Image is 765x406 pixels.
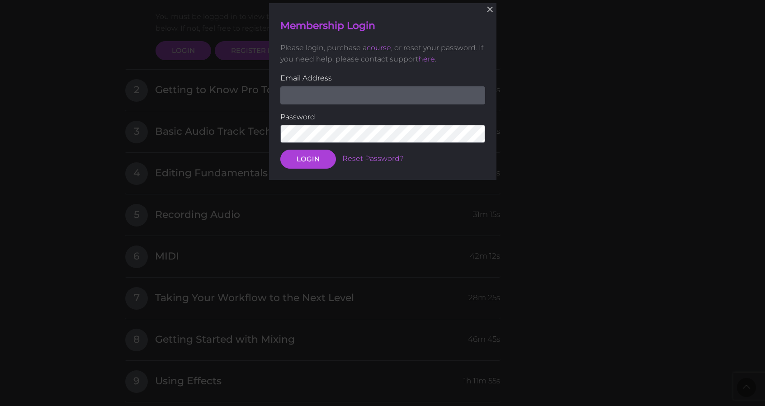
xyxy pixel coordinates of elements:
p: Please login, purchase a , or reset your password. If you need help, please contact support . [280,42,485,65]
button: LOGIN [280,150,336,169]
a: Reset Password? [342,155,404,163]
label: Email Address [280,72,485,84]
a: here [418,55,435,64]
label: Password [280,111,485,123]
a: course [367,43,391,52]
h4: Membership Login [280,19,485,33]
